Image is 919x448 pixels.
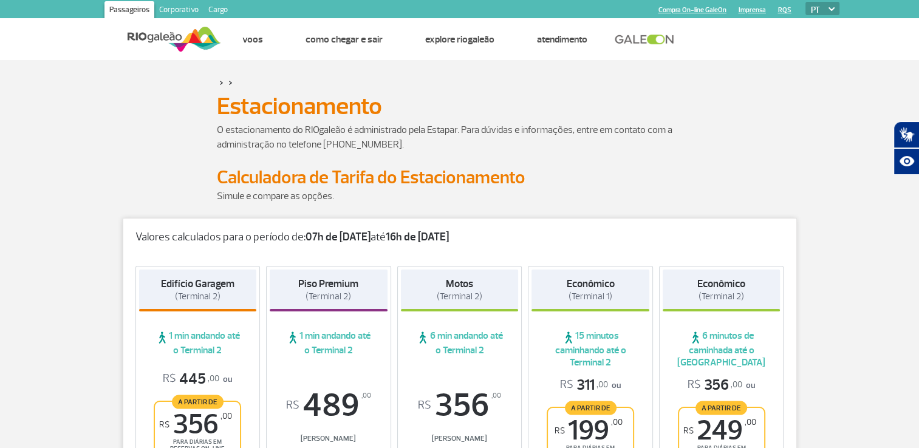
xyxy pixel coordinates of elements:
a: > [219,75,224,89]
span: 6 min andando até o Terminal 2 [401,330,519,356]
span: [PERSON_NAME] [401,434,519,443]
a: Imprensa [739,6,766,14]
span: 15 minutos caminhando até o Terminal 2 [531,330,649,368]
a: Atendimento [537,33,587,46]
sup: R$ [418,399,431,412]
button: Abrir tradutor de língua de sinais. [893,121,919,148]
span: A partir de [172,395,224,409]
button: Abrir recursos assistivos. [893,148,919,175]
h1: Estacionamento [217,96,703,117]
span: 445 [163,370,219,389]
sup: R$ [683,426,694,436]
a: RQS [778,6,791,14]
span: (Terminal 2) [437,291,482,302]
p: O estacionamento do RIOgaleão é administrado pela Estapar. Para dúvidas e informações, entre em c... [217,123,703,152]
span: 356 [688,376,742,395]
strong: 07h de [DATE] [306,230,371,244]
strong: Piso Premium [298,277,358,290]
a: Cargo [203,1,233,21]
p: Valores calculados para o período de: até [135,231,784,244]
span: 249 [683,417,756,444]
span: 489 [270,389,388,422]
div: Plugin de acessibilidade da Hand Talk. [893,121,919,175]
span: 1 min andando até o Terminal 2 [139,330,257,356]
a: Voos [242,33,263,46]
strong: Edifício Garagem [161,277,234,290]
span: 1 min andando até o Terminal 2 [270,330,388,356]
span: A partir de [565,401,617,415]
strong: 16h de [DATE] [386,230,449,244]
span: (Terminal 2) [175,291,220,302]
span: 356 [159,411,232,438]
span: (Terminal 1) [569,291,612,302]
a: Explore RIOgaleão [425,33,494,46]
sup: ,00 [491,389,501,402]
span: (Terminal 2) [306,291,351,302]
strong: Econômico [567,277,615,290]
a: Como chegar e sair [306,33,383,46]
span: 6 minutos de caminhada até o [GEOGRAPHIC_DATA] [663,330,781,368]
p: ou [163,370,232,389]
a: Compra On-line GaleOn [658,6,726,14]
span: A partir de [695,401,747,415]
sup: ,00 [611,417,623,427]
a: Passageiros [104,1,154,21]
p: ou [560,376,621,395]
sup: ,00 [220,411,232,421]
span: [PERSON_NAME] [270,434,388,443]
sup: ,00 [745,417,756,427]
sup: ,00 [361,389,371,402]
sup: R$ [159,419,169,430]
span: 356 [401,389,519,422]
sup: R$ [555,426,565,436]
sup: R$ [286,399,299,412]
a: > [228,75,233,89]
p: ou [688,376,755,395]
strong: Motos [446,277,473,290]
span: (Terminal 2) [699,291,744,302]
strong: Econômico [697,277,745,290]
p: Simule e compare as opções. [217,189,703,203]
span: 199 [555,417,623,444]
a: Corporativo [154,1,203,21]
span: 311 [560,376,608,395]
h2: Calculadora de Tarifa do Estacionamento [217,166,703,189]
